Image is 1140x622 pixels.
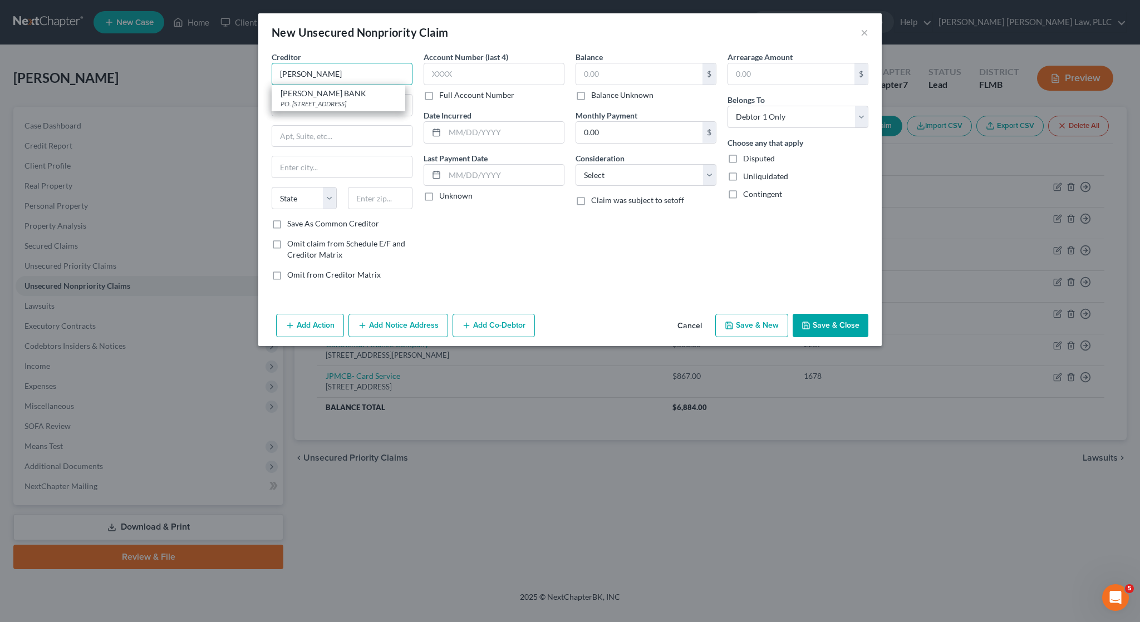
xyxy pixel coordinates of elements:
[743,171,788,181] span: Unliquidated
[272,156,412,177] input: Enter city...
[591,90,653,101] label: Balance Unknown
[715,314,788,337] button: Save & New
[576,110,637,121] label: Monthly Payment
[287,270,381,279] span: Omit from Creditor Matrix
[445,165,564,186] input: MM/DD/YYYY
[272,63,412,85] input: Search creditor by name...
[445,122,564,143] input: MM/DD/YYYY
[669,315,711,337] button: Cancel
[743,189,782,199] span: Contingent
[424,63,564,85] input: XXXX
[276,314,344,337] button: Add Action
[453,314,535,337] button: Add Co-Debtor
[728,51,793,63] label: Arrearage Amount
[576,51,603,63] label: Balance
[728,63,854,85] input: 0.00
[287,218,379,229] label: Save As Common Creditor
[281,88,396,99] div: [PERSON_NAME] BANK
[348,187,413,209] input: Enter zip...
[702,63,716,85] div: $
[576,152,625,164] label: Consideration
[702,122,716,143] div: $
[576,63,702,85] input: 0.00
[424,110,471,121] label: Date Incurred
[591,195,684,205] span: Claim was subject to setoff
[272,24,448,40] div: New Unsecured Nonpriority Claim
[272,52,301,62] span: Creditor
[287,239,405,259] span: Omit claim from Schedule E/F and Creditor Matrix
[743,154,775,163] span: Disputed
[728,137,803,149] label: Choose any that apply
[348,314,448,337] button: Add Notice Address
[439,190,473,201] label: Unknown
[281,99,396,108] div: PO. [STREET_ADDRESS]
[728,95,765,105] span: Belongs To
[272,126,412,147] input: Apt, Suite, etc...
[424,152,488,164] label: Last Payment Date
[1102,584,1129,611] iframe: Intercom live chat
[424,51,508,63] label: Account Number (last 4)
[1125,584,1134,593] span: 5
[861,26,868,39] button: ×
[854,63,868,85] div: $
[793,314,868,337] button: Save & Close
[576,122,702,143] input: 0.00
[439,90,514,101] label: Full Account Number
